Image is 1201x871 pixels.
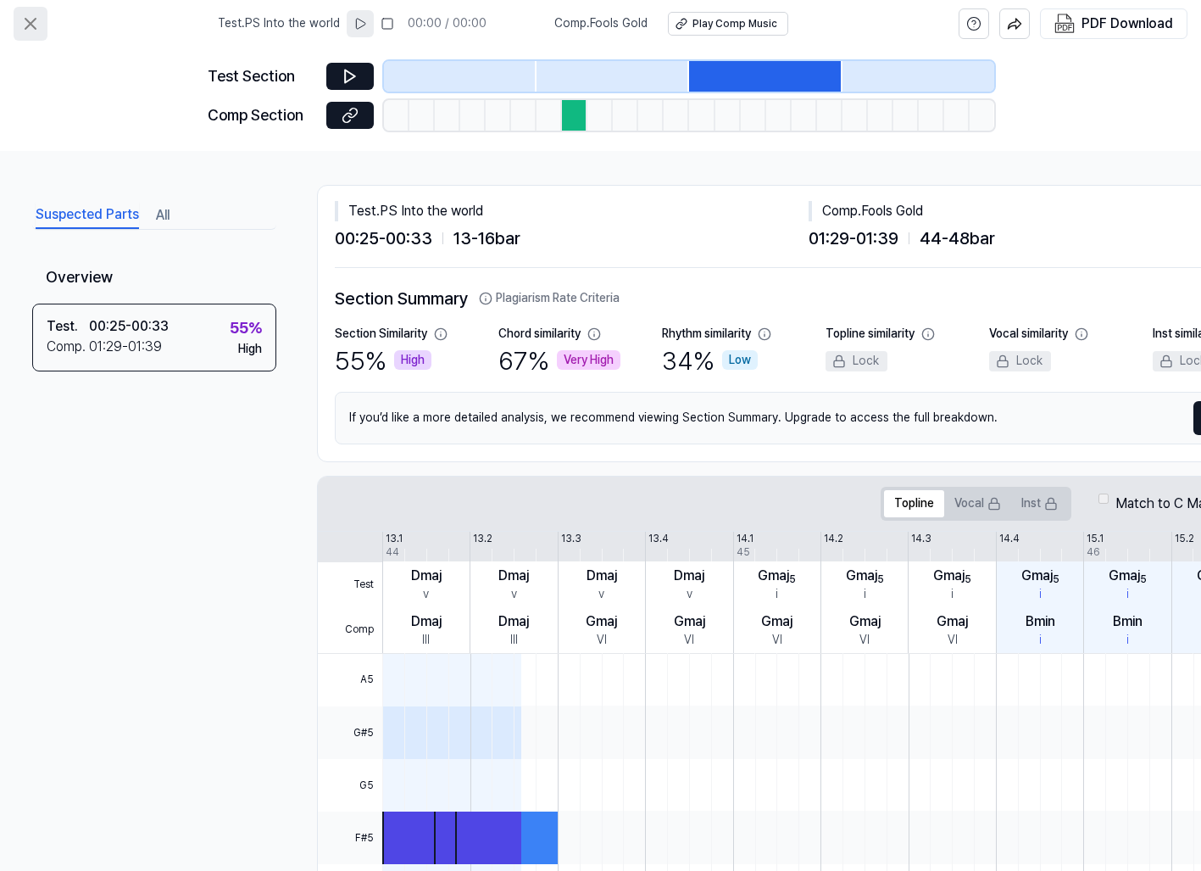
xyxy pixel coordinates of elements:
div: Dmaj [411,611,442,632]
div: VI [772,632,782,649]
div: Chord similarity [498,326,581,343]
div: 14.1 [737,532,753,546]
div: VI [684,632,694,649]
button: help [959,8,989,39]
div: Gmaj [846,566,884,586]
div: Dmaj [674,566,704,586]
img: PDF Download [1054,14,1075,34]
div: VI [859,632,870,649]
div: Dmaj [587,566,617,586]
svg: help [966,15,981,32]
div: 15.1 [1087,532,1104,546]
button: PDF Download [1051,9,1176,38]
sub: 5 [877,573,884,585]
div: 14.4 [999,532,1020,546]
sub: 5 [789,573,796,585]
span: G5 [318,759,382,812]
span: 00:25 - 00:33 [335,225,432,252]
div: 67 % [498,343,620,378]
div: Bmin [1026,611,1055,632]
div: 46 [1087,545,1100,560]
div: Gmaj [586,611,617,632]
div: Comp Section [208,103,316,128]
div: v [423,586,429,603]
div: Very High [557,350,620,371]
div: Gmaj [933,566,971,586]
div: Dmaj [498,566,529,586]
div: PDF Download [1081,13,1173,35]
div: i [864,586,866,603]
div: Test Section [208,64,316,89]
button: Inst [1011,490,1068,517]
div: Gmaj [758,566,796,586]
div: 14.2 [824,532,843,546]
button: Play Comp Music [668,12,788,36]
div: Lock [989,351,1051,371]
div: VI [948,632,958,649]
div: 13.4 [648,532,669,546]
div: III [422,632,430,649]
div: Vocal similarity [989,326,1068,343]
span: F#5 [318,812,382,864]
button: Topline [884,490,944,517]
div: Gmaj [1109,566,1147,586]
div: Gmaj [1021,566,1059,586]
div: 14.3 [911,532,931,546]
div: 15.2 [1175,532,1194,546]
div: Gmaj [849,611,881,632]
div: 55 % [335,343,431,378]
div: Gmaj [937,611,968,632]
div: Test . PS Into the world [335,201,809,221]
sub: 5 [1053,573,1059,585]
div: 00:25 - 00:33 [89,316,169,337]
div: Lock [826,351,887,371]
div: 45 [737,545,750,560]
div: Dmaj [498,611,529,632]
div: 00:00 / 00:00 [408,15,487,32]
span: Comp . Fools Gold [554,15,648,32]
div: Bmin [1113,611,1143,632]
div: 44 [386,545,399,560]
div: Rhythm similarity [662,326,751,343]
div: Play Comp Music [692,17,777,31]
sub: 5 [1140,573,1147,585]
span: Test . PS Into the world [218,15,340,32]
div: Gmaj [761,611,792,632]
button: All [156,202,170,229]
button: Vocal [944,490,1011,517]
div: i [776,586,778,603]
div: i [1039,586,1042,603]
img: share [1007,16,1022,31]
div: i [1039,632,1042,649]
span: 44 - 48 bar [920,225,995,252]
button: Suspected Parts [36,202,139,229]
div: 13.2 [473,532,492,546]
div: Section Similarity [335,326,427,343]
span: 01:29 - 01:39 [809,225,898,252]
div: High [394,350,431,371]
span: 13 - 16 bar [453,225,520,252]
span: Comp [318,607,382,653]
div: Low [722,350,758,371]
div: v [687,586,692,603]
sub: 5 [965,573,971,585]
div: Comp . [47,337,89,357]
div: 01:29 - 01:39 [89,337,162,357]
div: Overview [32,254,276,304]
div: v [598,586,604,603]
div: i [1126,586,1129,603]
div: 13.1 [386,532,403,546]
span: G#5 [318,706,382,759]
div: i [951,586,954,603]
div: 34 % [662,343,758,378]
div: 13.3 [561,532,581,546]
div: Gmaj [674,611,705,632]
div: Test . [47,316,89,337]
span: A5 [318,654,382,706]
div: i [1126,632,1129,649]
button: Plagiarism Rate Criteria [479,290,620,307]
span: Test [318,562,382,608]
div: v [511,586,517,603]
div: 55 % [230,316,262,341]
